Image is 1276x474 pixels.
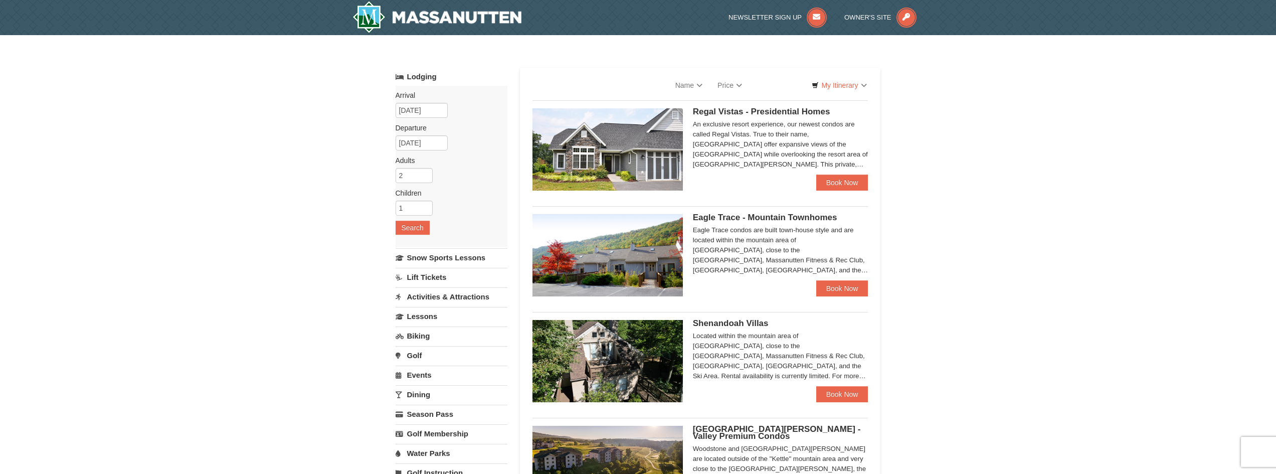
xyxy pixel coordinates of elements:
[532,214,683,296] img: 19218983-1-9b289e55.jpg
[396,287,507,306] a: Activities & Attractions
[693,225,868,275] div: Eagle Trace condos are built town-house style and are located within the mountain area of [GEOGRA...
[396,346,507,365] a: Golf
[710,75,750,95] a: Price
[352,1,522,33] img: Massanutten Resort Logo
[396,366,507,384] a: Events
[396,405,507,423] a: Season Pass
[396,188,500,198] label: Children
[728,14,827,21] a: Newsletter Sign Up
[396,268,507,286] a: Lift Tickets
[728,14,802,21] span: Newsletter Sign Up
[844,14,891,21] span: Owner's Site
[396,68,507,86] a: Lodging
[693,213,837,222] span: Eagle Trace - Mountain Townhomes
[668,75,710,95] a: Name
[396,155,500,166] label: Adults
[844,14,917,21] a: Owner's Site
[396,327,507,345] a: Biking
[396,307,507,326] a: Lessons
[693,119,868,170] div: An exclusive resort experience, our newest condos are called Regal Vistas. True to their name, [G...
[693,424,861,441] span: [GEOGRAPHIC_DATA][PERSON_NAME] - Valley Premium Condos
[396,385,507,404] a: Dining
[396,444,507,462] a: Water Parks
[396,424,507,443] a: Golf Membership
[816,280,868,296] a: Book Now
[693,331,868,381] div: Located within the mountain area of [GEOGRAPHIC_DATA], close to the [GEOGRAPHIC_DATA], Massanutte...
[532,320,683,402] img: 19219019-2-e70bf45f.jpg
[396,221,430,235] button: Search
[816,386,868,402] a: Book Now
[396,248,507,267] a: Snow Sports Lessons
[693,107,830,116] span: Regal Vistas - Presidential Homes
[805,78,873,93] a: My Itinerary
[532,108,683,191] img: 19218991-1-902409a9.jpg
[396,90,500,100] label: Arrival
[693,319,769,328] span: Shenandoah Villas
[816,175,868,191] a: Book Now
[396,123,500,133] label: Departure
[352,1,522,33] a: Massanutten Resort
